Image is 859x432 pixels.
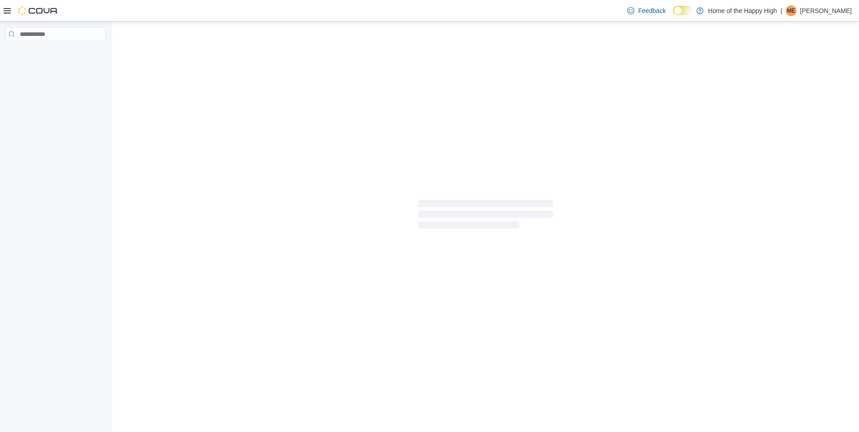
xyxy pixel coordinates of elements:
[780,5,782,16] p: |
[787,5,795,16] span: ME
[5,43,106,65] nav: Complex example
[673,6,692,15] input: Dark Mode
[418,202,553,230] span: Loading
[786,5,797,16] div: Matthew Esslemont
[708,5,777,16] p: Home of the Happy High
[800,5,852,16] p: [PERSON_NAME]
[18,6,58,15] img: Cova
[624,2,669,20] a: Feedback
[638,6,665,15] span: Feedback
